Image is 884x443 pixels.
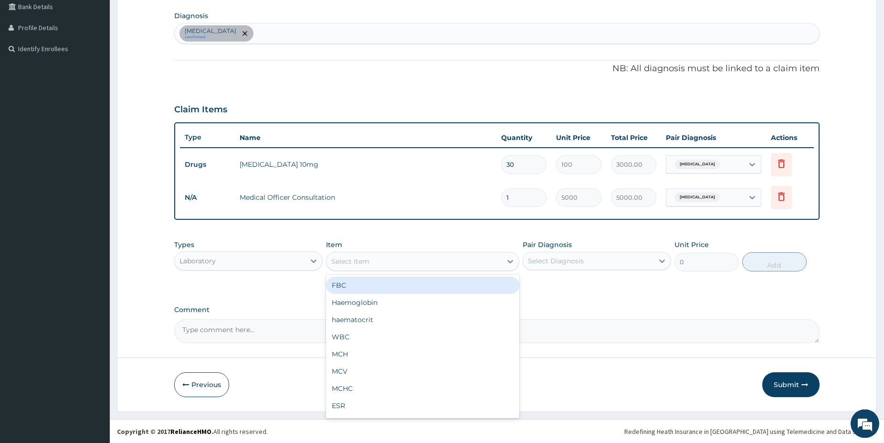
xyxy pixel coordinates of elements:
label: Diagnosis [174,11,208,21]
p: [MEDICAL_DATA] [185,28,236,35]
label: Types [174,241,194,249]
small: confirmed [185,35,236,40]
div: Laboratory [179,257,216,266]
th: Type [180,129,235,147]
th: Total Price [606,129,661,148]
td: [MEDICAL_DATA] 10mg [235,155,496,174]
label: Comment [174,306,820,314]
div: ESR [326,398,519,415]
div: WBC [326,329,519,346]
th: Unit Price [551,129,606,148]
td: Medical Officer Consultation [235,188,496,207]
label: Unit Price [674,240,709,250]
div: Haemoglobin [326,294,519,312]
td: N/A [180,189,235,207]
button: Add [742,253,807,272]
span: [MEDICAL_DATA] [675,193,720,203]
button: Previous [174,373,229,398]
div: MCHC [326,380,519,398]
th: Actions [766,129,814,148]
label: Item [326,240,342,250]
div: Chat with us now [50,54,160,66]
th: Quantity [496,129,551,148]
th: Pair Diagnosis [661,129,766,148]
div: MCH [326,346,519,363]
div: [MEDICAL_DATA] [326,415,519,432]
strong: Copyright © 2017 . [117,428,213,436]
img: d_794563401_company_1708531726252_794563401 [18,48,39,72]
div: Select Diagnosis [528,257,584,266]
p: NB: All diagnosis must be linked to a claim item [174,63,820,76]
span: remove selection option [241,30,249,38]
span: [MEDICAL_DATA] [675,160,720,170]
div: haematocrit [326,312,519,329]
button: Submit [762,373,820,398]
textarea: Type your message and hit 'Enter' [5,261,182,294]
h3: Claim Items [174,105,227,116]
div: FBC [326,277,519,294]
span: We're online! [55,120,132,217]
td: Drugs [180,156,235,174]
th: Name [235,129,496,148]
div: MCV [326,363,519,380]
a: RelianceHMO [170,428,211,436]
div: Select Item [331,257,369,267]
label: Pair Diagnosis [523,240,572,250]
div: Redefining Heath Insurance in [GEOGRAPHIC_DATA] using Telemedicine and Data Science! [624,427,877,437]
div: Minimize live chat window [157,5,179,28]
